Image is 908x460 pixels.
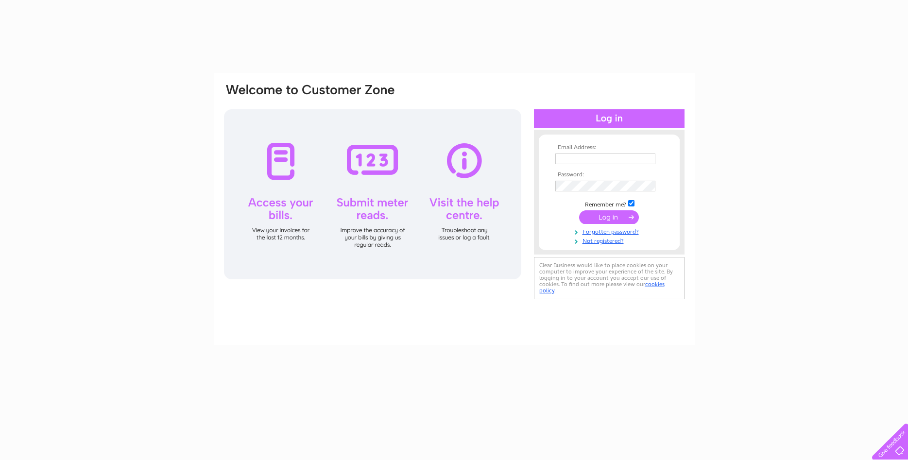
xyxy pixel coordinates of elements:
[553,199,666,208] td: Remember me?
[539,281,665,294] a: cookies policy
[553,171,666,178] th: Password:
[555,226,666,236] a: Forgotten password?
[579,210,639,224] input: Submit
[534,257,685,299] div: Clear Business would like to place cookies on your computer to improve your experience of the sit...
[553,144,666,151] th: Email Address:
[555,236,666,245] a: Not registered?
